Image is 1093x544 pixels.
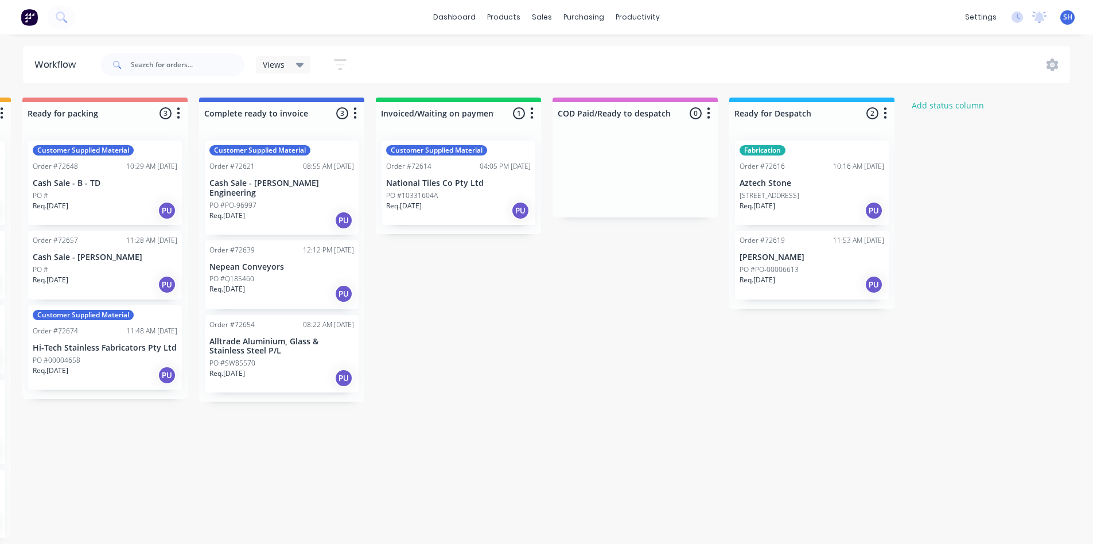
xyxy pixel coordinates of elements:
[33,201,68,211] p: Req. [DATE]
[28,141,182,225] div: Customer Supplied MaterialOrder #7264810:29 AM [DATE]Cash Sale - B - TDPO #Req.[DATE]PU
[833,235,884,246] div: 11:53 AM [DATE]
[959,9,1002,26] div: settings
[303,245,354,255] div: 12:12 PM [DATE]
[33,235,78,246] div: Order #72657
[386,178,531,188] p: National Tiles Co Pty Ltd
[28,231,182,300] div: Order #7265711:28 AM [DATE]Cash Sale - [PERSON_NAME]PO #Req.[DATE]PU
[427,9,481,26] a: dashboard
[209,284,245,294] p: Req. [DATE]
[209,368,245,379] p: Req. [DATE]
[303,161,354,172] div: 08:55 AM [DATE]
[21,9,38,26] img: Factory
[334,285,353,303] div: PU
[833,161,884,172] div: 10:16 AM [DATE]
[511,201,530,220] div: PU
[33,326,78,336] div: Order #72674
[740,145,785,156] div: Fabrication
[386,191,438,201] p: PO #10331604A
[740,201,775,211] p: Req. [DATE]
[386,161,431,172] div: Order #72614
[735,231,889,300] div: Order #7261911:53 AM [DATE][PERSON_NAME]PO #PO-00006613Req.[DATE]PU
[735,141,889,225] div: FabricationOrder #7261610:16 AM [DATE]Aztech Stone[STREET_ADDRESS]Req.[DATE]PU
[558,9,610,26] div: purchasing
[209,245,255,255] div: Order #72639
[33,161,78,172] div: Order #72648
[33,275,68,285] p: Req. [DATE]
[865,275,883,294] div: PU
[126,235,177,246] div: 11:28 AM [DATE]
[209,145,310,156] div: Customer Supplied Material
[33,145,134,156] div: Customer Supplied Material
[263,59,285,71] span: Views
[34,58,81,72] div: Workflow
[209,178,354,198] p: Cash Sale - [PERSON_NAME] Engineering
[303,320,354,330] div: 08:22 AM [DATE]
[906,98,990,113] button: Add status column
[526,9,558,26] div: sales
[205,315,359,393] div: Order #7265408:22 AM [DATE]Alltrade Aluminium, Glass & Stainless Steel P/LPO #SW85570Req.[DATE]PU
[740,265,799,275] p: PO #PO-00006613
[28,305,182,390] div: Customer Supplied MaterialOrder #7267411:48 AM [DATE]Hi-Tech Stainless Fabricators Pty LtdPO #000...
[205,141,359,235] div: Customer Supplied MaterialOrder #7262108:55 AM [DATE]Cash Sale - [PERSON_NAME] EngineeringPO #PO-...
[126,161,177,172] div: 10:29 AM [DATE]
[209,262,354,272] p: Nepean Conveyors
[209,358,255,368] p: PO #SW85570
[480,161,531,172] div: 04:05 PM [DATE]
[209,211,245,221] p: Req. [DATE]
[33,265,48,275] p: PO #
[209,320,255,330] div: Order #72654
[158,275,176,294] div: PU
[334,369,353,387] div: PU
[740,275,775,285] p: Req. [DATE]
[740,178,884,188] p: Aztech Stone
[33,343,177,353] p: Hi-Tech Stainless Fabricators Pty Ltd
[209,161,255,172] div: Order #72621
[610,9,666,26] div: productivity
[126,326,177,336] div: 11:48 AM [DATE]
[481,9,526,26] div: products
[33,178,177,188] p: Cash Sale - B - TD
[865,201,883,220] div: PU
[1063,12,1072,22] span: SH
[131,53,244,76] input: Search for orders...
[740,235,785,246] div: Order #72619
[386,201,422,211] p: Req. [DATE]
[740,191,799,201] p: [STREET_ADDRESS]
[33,191,48,201] p: PO #
[386,145,487,156] div: Customer Supplied Material
[209,337,354,356] p: Alltrade Aluminium, Glass & Stainless Steel P/L
[33,355,80,366] p: PO #00004658
[158,366,176,384] div: PU
[740,161,785,172] div: Order #72616
[334,211,353,230] div: PU
[382,141,535,225] div: Customer Supplied MaterialOrder #7261404:05 PM [DATE]National Tiles Co Pty LtdPO #10331604AReq.[D...
[33,252,177,262] p: Cash Sale - [PERSON_NAME]
[209,200,256,211] p: PO #PO-96997
[740,252,884,262] p: [PERSON_NAME]
[33,310,134,320] div: Customer Supplied Material
[33,366,68,376] p: Req. [DATE]
[209,274,254,284] p: PO #Q185460
[158,201,176,220] div: PU
[205,240,359,309] div: Order #7263912:12 PM [DATE]Nepean ConveyorsPO #Q185460Req.[DATE]PU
